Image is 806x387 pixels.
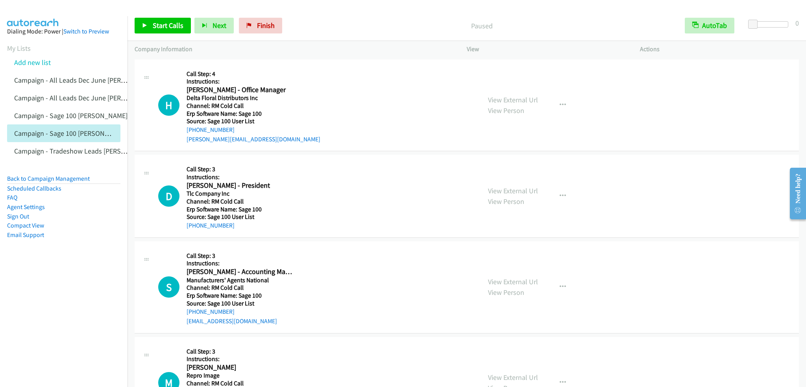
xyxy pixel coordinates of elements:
[7,203,45,211] a: Agent Settings
[467,44,626,54] p: View
[187,308,235,315] a: [PHONE_NUMBER]
[187,317,277,325] a: [EMAIL_ADDRESS][DOMAIN_NAME]
[187,165,294,173] h5: Call Step: 3
[14,93,180,102] a: Campaign - All Leads Dec June [PERSON_NAME] Cloned
[187,292,294,300] h5: Erp Software Name: Sage 100
[187,85,294,94] h2: [PERSON_NAME] - Office Manager
[187,70,320,78] h5: Call Step: 4
[187,372,294,380] h5: Repro Image
[158,276,179,298] div: The call is yet to be attempted
[752,21,788,28] div: Delay between calls (in seconds)
[194,18,234,33] button: Next
[7,27,120,36] div: Dialing Mode: Power |
[187,284,294,292] h5: Channel: RM Cold Call
[784,162,806,225] iframe: Resource Center
[187,78,320,85] h5: Instructions:
[187,267,294,276] h2: [PERSON_NAME] - Accounting Manager
[187,348,294,356] h5: Call Step: 3
[14,129,150,138] a: Campaign - Sage 100 [PERSON_NAME] Cloned
[795,18,799,28] div: 0
[187,300,294,307] h5: Source: Sage 100 User List
[7,194,17,201] a: FAQ
[158,185,179,207] div: The call is yet to be attempted
[158,185,179,207] h1: D
[14,111,128,120] a: Campaign - Sage 100 [PERSON_NAME]
[14,146,176,156] a: Campaign - Tradeshow Leads [PERSON_NAME] Cloned
[158,276,179,298] h1: S
[7,185,61,192] a: Scheduled Callbacks
[7,213,29,220] a: Sign Out
[187,252,294,260] h5: Call Step: 3
[488,373,538,382] a: View External Url
[187,363,294,372] h2: [PERSON_NAME]
[187,117,320,125] h5: Source: Sage 100 User List
[187,190,294,198] h5: Tlc Company Inc
[257,21,275,30] span: Finish
[14,76,157,85] a: Campaign - All Leads Dec June [PERSON_NAME]
[685,18,734,33] button: AutoTab
[187,173,294,181] h5: Instructions:
[135,18,191,33] a: Start Calls
[488,95,538,104] a: View External Url
[158,94,179,116] div: The call is yet to be attempted
[153,21,183,30] span: Start Calls
[187,355,294,363] h5: Instructions:
[14,58,51,67] a: Add new list
[488,197,524,206] a: View Person
[158,94,179,116] h1: H
[239,18,282,33] a: Finish
[187,102,320,110] h5: Channel: RM Cold Call
[63,28,109,35] a: Switch to Preview
[135,44,453,54] p: Company Information
[7,44,31,53] a: My Lists
[7,222,44,229] a: Compact View
[187,259,294,267] h5: Instructions:
[187,198,294,206] h5: Channel: RM Cold Call
[187,206,294,213] h5: Erp Software Name: Sage 100
[187,126,235,133] a: [PHONE_NUMBER]
[187,94,320,102] h5: Delta Floral Distributors Inc
[488,277,538,286] a: View External Url
[187,110,320,118] h5: Erp Software Name: Sage 100
[488,186,538,195] a: View External Url
[213,21,226,30] span: Next
[488,106,524,115] a: View Person
[187,213,294,221] h5: Source: Sage 100 User List
[7,175,90,182] a: Back to Campaign Management
[187,276,294,284] h5: Manufacturers' Agents National
[293,20,671,31] p: Paused
[7,231,44,239] a: Email Support
[488,288,524,297] a: View Person
[187,181,294,190] h2: [PERSON_NAME] - President
[187,222,235,229] a: [PHONE_NUMBER]
[640,44,799,54] p: Actions
[187,135,320,143] a: [PERSON_NAME][EMAIL_ADDRESS][DOMAIN_NAME]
